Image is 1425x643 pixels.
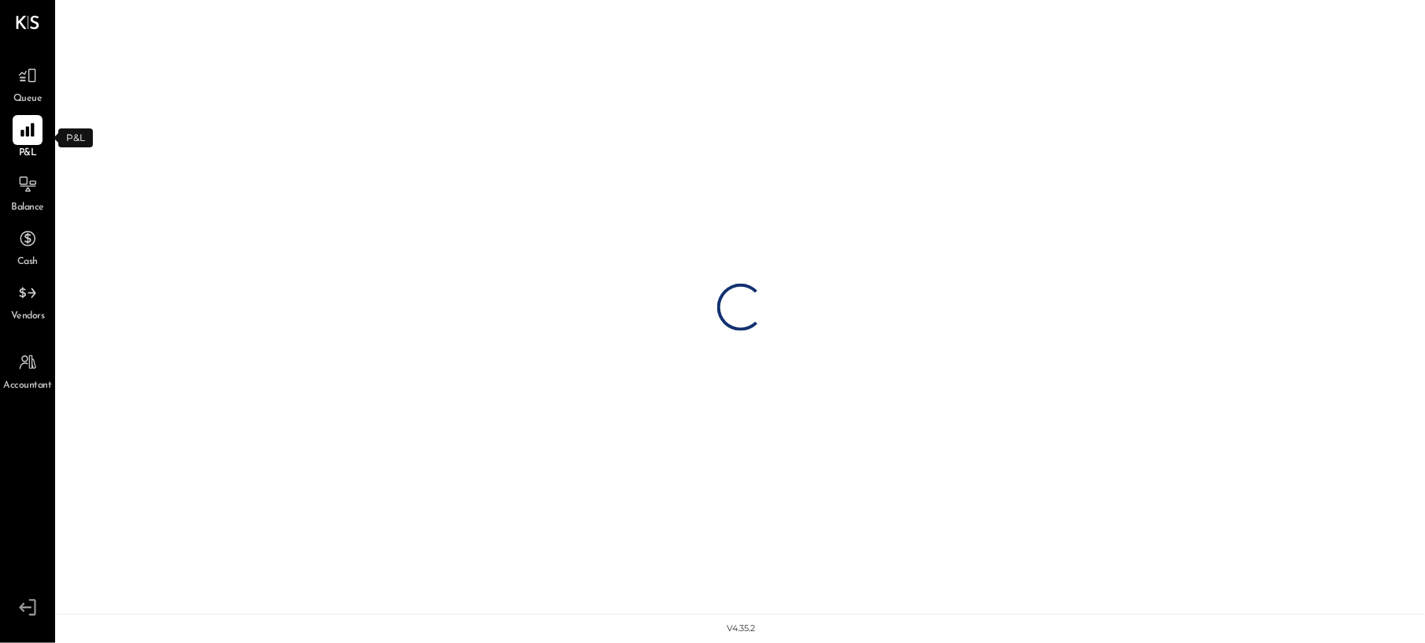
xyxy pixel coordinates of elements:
a: Cash [1,224,54,269]
a: Balance [1,169,54,215]
a: Vendors [1,278,54,324]
span: Accountant [4,379,52,393]
div: v 4.35.2 [727,623,755,635]
span: Cash [17,255,38,269]
a: P&L [1,115,54,161]
span: P&L [19,147,37,161]
a: Queue [1,61,54,106]
span: Balance [11,201,44,215]
span: Vendors [11,310,45,324]
div: P&L [58,128,93,147]
span: Queue [13,92,43,106]
a: Accountant [1,348,54,393]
